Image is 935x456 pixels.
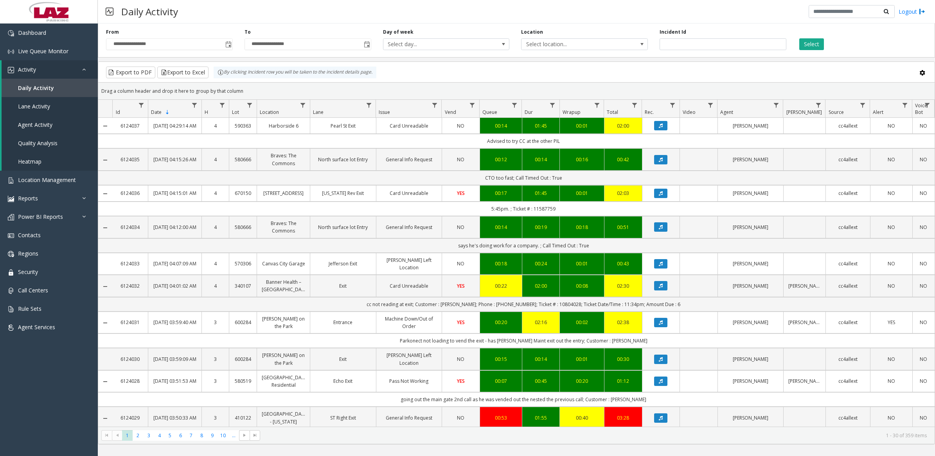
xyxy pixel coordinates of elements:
[381,377,437,385] a: Pass Not Working
[609,282,637,290] div: 02:30
[117,319,143,326] a: 6124031
[315,260,371,267] a: Jefferson Exit
[2,134,98,152] a: Quality Analysis
[527,260,555,267] a: 00:24
[224,39,232,50] span: Toggle popup
[527,223,555,231] a: 00:19
[565,260,599,267] div: 00:01
[381,282,437,290] a: Card Unreadable
[629,100,640,110] a: Total Filter Menu
[485,377,517,385] a: 00:07
[18,213,63,220] span: Power BI Reports
[117,377,143,385] a: 6124028
[875,319,908,326] a: YES
[547,100,558,110] a: Dur Filter Menu
[485,223,517,231] a: 00:14
[875,122,908,130] a: NO
[485,156,517,163] a: 00:12
[8,233,14,239] img: 'icon'
[447,414,475,422] a: NO
[565,414,599,422] a: 00:40
[18,268,38,276] span: Security
[609,319,637,326] a: 02:38
[117,122,143,130] a: 6124037
[315,319,371,326] a: Entrance
[8,177,14,184] img: 'icon'
[457,378,465,384] span: YES
[917,414,930,422] a: NO
[922,100,933,110] a: Voice Bot Filter Menu
[262,315,305,330] a: [PERSON_NAME] on the Park
[875,377,908,385] a: NO
[315,223,371,231] a: North surface lot Entry
[112,238,935,253] td: says he's doing work for a company. ; Call Timed Out : True
[723,414,779,422] a: [PERSON_NAME]
[919,7,925,16] img: logout
[234,414,252,422] a: 410122
[18,84,54,92] span: Daily Activity
[527,156,555,163] div: 00:14
[234,189,252,197] a: 670150
[485,282,517,290] div: 00:22
[117,355,143,363] a: 6124030
[485,414,517,422] a: 00:53
[234,355,252,363] a: 600284
[565,189,599,197] a: 00:01
[315,377,371,385] a: Echo Exit
[262,410,305,425] a: [GEOGRAPHIC_DATA] - [US_STATE]
[447,260,475,267] a: NO
[207,156,225,163] a: 4
[565,377,599,385] a: 00:20
[245,29,251,36] label: To
[18,231,41,239] span: Contacts
[381,351,437,366] a: [PERSON_NAME] Left Location
[98,191,112,197] a: Collapse Details
[18,139,58,147] span: Quality Analysis
[447,223,475,231] a: NO
[609,377,637,385] a: 01:12
[117,282,143,290] a: 6124032
[18,176,76,184] span: Location Management
[485,319,517,326] div: 00:20
[18,29,46,36] span: Dashboard
[565,282,599,290] a: 00:08
[485,122,517,130] a: 00:14
[2,79,98,97] a: Daily Activity
[831,156,865,163] a: cc4allext
[609,260,637,267] a: 00:43
[117,223,143,231] a: 6124034
[609,355,637,363] a: 00:30
[565,355,599,363] a: 00:01
[457,123,464,129] span: NO
[609,156,637,163] a: 00:42
[8,306,14,312] img: 'icon'
[609,223,637,231] a: 00:51
[723,122,779,130] a: [PERSON_NAME]
[18,305,41,312] span: Rule Sets
[457,224,464,231] span: NO
[207,414,225,422] a: 3
[217,100,227,110] a: H Filter Menu
[875,355,908,363] a: NO
[527,282,555,290] div: 02:00
[8,324,14,331] img: 'icon'
[917,189,930,197] a: NO
[98,123,112,129] a: Collapse Details
[153,122,196,130] a: [DATE] 04:29:14 AM
[153,156,196,163] a: [DATE] 04:15:26 AM
[18,287,48,294] span: Call Centers
[8,67,14,73] img: 'icon'
[457,415,464,421] span: NO
[8,49,14,55] img: 'icon'
[485,189,517,197] div: 00:17
[136,100,146,110] a: Id Filter Menu
[8,288,14,294] img: 'icon'
[565,122,599,130] a: 00:01
[457,319,465,326] span: YES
